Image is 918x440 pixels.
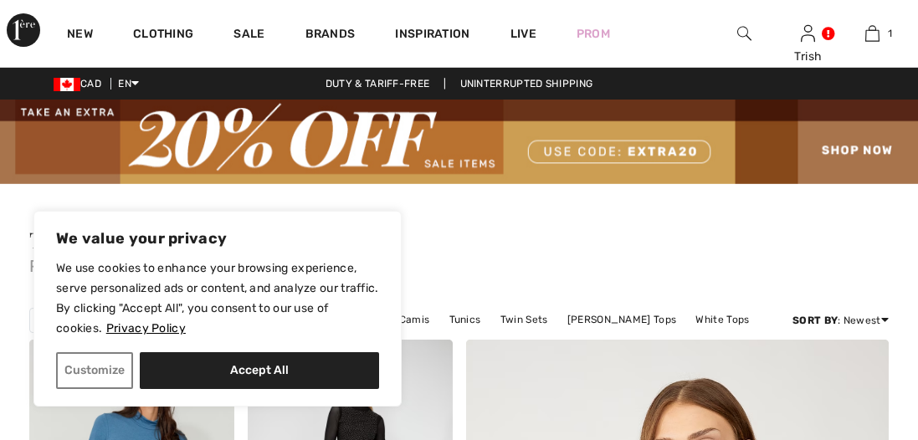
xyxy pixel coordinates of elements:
span: Pullovers, Blouses and More From Top Designers [29,251,889,274]
a: Prom [577,25,610,43]
p: We use cookies to enhance your browsing experience, serve personalized ads or content, and analyz... [56,258,379,339]
img: search the website [737,23,751,43]
span: CAD [54,78,108,90]
button: Accept All [140,352,379,389]
a: Sale [233,27,264,44]
img: Canadian Dollar [54,78,80,91]
a: White Tops [687,309,757,330]
strong: Sort By [792,315,838,326]
span: Inspiration [395,27,469,44]
a: Brands [305,27,356,44]
span: EN [118,78,139,90]
div: We value your privacy [33,211,402,407]
a: Twin Sets [492,309,556,330]
a: [PERSON_NAME] Tops [559,309,685,330]
a: Clothing [133,27,193,44]
a: Black Tops [378,331,448,353]
img: My Bag [865,23,880,43]
div: : Newest [792,313,889,328]
p: We value your privacy [56,228,379,248]
a: Tunics [441,309,490,330]
img: My Info [801,23,815,43]
a: Live [510,25,536,43]
span: 1 [888,26,892,41]
button: Customize [56,352,133,389]
div: Trish [777,48,839,65]
a: Privacy Policy [105,320,187,336]
a: Sign In [801,25,815,41]
span: Tops [29,225,75,254]
img: 1ère Avenue [7,13,40,47]
a: 1 [841,23,904,43]
a: [PERSON_NAME] Tops [450,331,576,353]
a: New [67,27,93,44]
